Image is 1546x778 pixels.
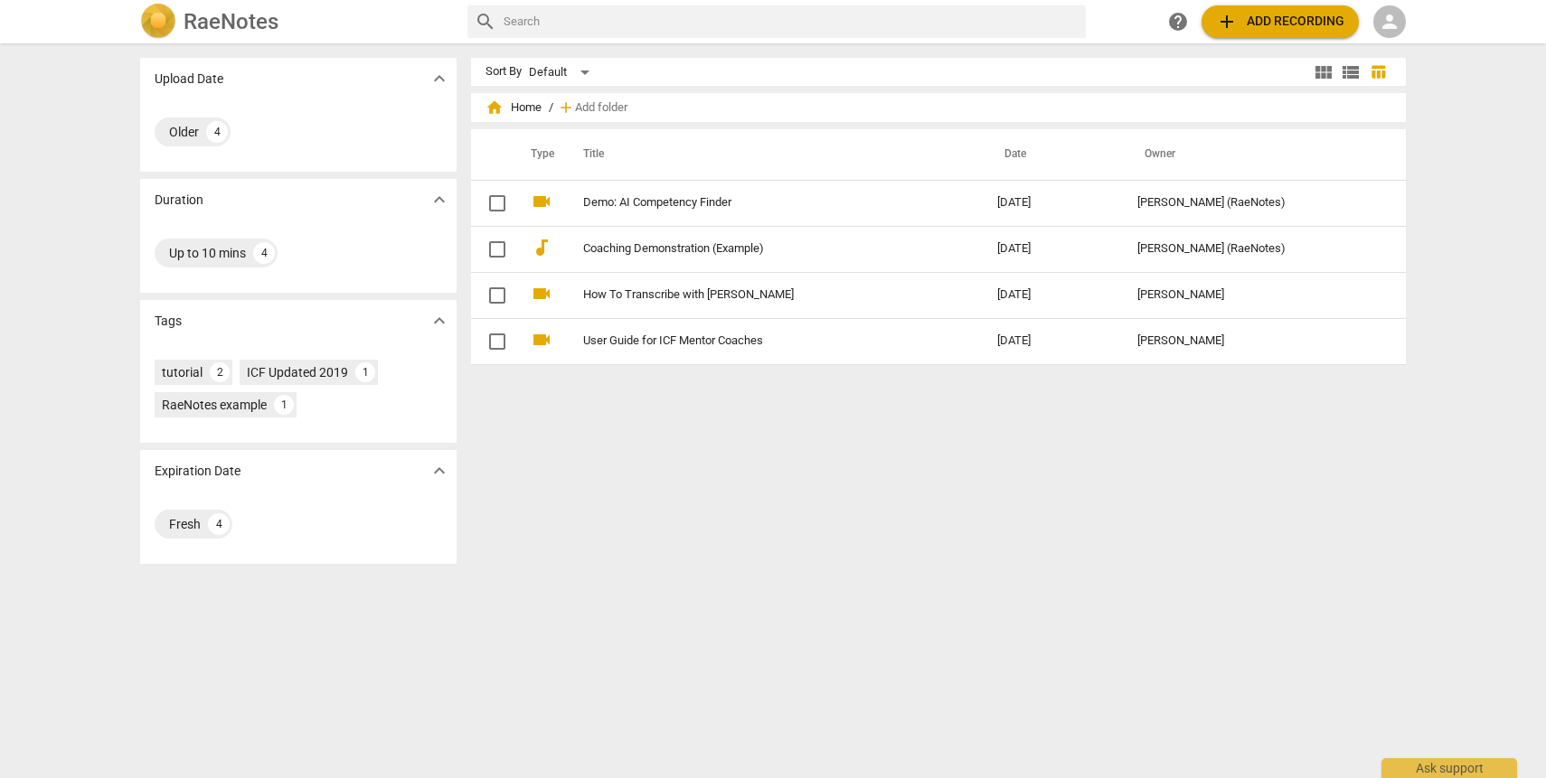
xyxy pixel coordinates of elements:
[485,65,522,79] div: Sort By
[429,189,450,211] span: expand_more
[1379,11,1400,33] span: person
[162,363,203,381] div: tutorial
[1313,61,1334,83] span: view_module
[485,98,542,117] span: Home
[426,65,453,92] button: Show more
[475,11,496,33] span: search
[1123,129,1387,180] th: Owner
[429,460,450,482] span: expand_more
[253,242,275,264] div: 4
[210,362,230,382] div: 2
[429,310,450,332] span: expand_more
[516,129,561,180] th: Type
[983,226,1123,272] td: [DATE]
[583,334,932,348] a: User Guide for ICF Mentor Coaches
[1364,59,1391,86] button: Table view
[155,462,240,481] p: Expiration Date
[485,98,504,117] span: home
[1370,63,1387,80] span: table_chart
[426,186,453,213] button: Show more
[169,123,199,141] div: Older
[169,244,246,262] div: Up to 10 mins
[531,191,552,212] span: videocam
[1137,334,1372,348] div: [PERSON_NAME]
[583,288,932,302] a: How To Transcribe with [PERSON_NAME]
[583,196,932,210] a: Demo: AI Competency Finder
[274,395,294,415] div: 1
[247,363,348,381] div: ICF Updated 2019
[1337,59,1364,86] button: List view
[1162,5,1194,38] a: Help
[140,4,176,40] img: Logo
[529,58,596,87] div: Default
[155,191,203,210] p: Duration
[426,307,453,334] button: Show more
[1137,242,1372,256] div: [PERSON_NAME] (RaeNotes)
[1137,196,1372,210] div: [PERSON_NAME] (RaeNotes)
[184,9,278,34] h2: RaeNotes
[155,312,182,331] p: Tags
[429,68,450,89] span: expand_more
[1310,59,1337,86] button: Tile view
[504,7,1079,36] input: Search
[426,457,453,484] button: Show more
[1202,5,1359,38] button: Upload
[162,396,267,414] div: RaeNotes example
[169,515,201,533] div: Fresh
[1216,11,1344,33] span: Add recording
[983,129,1123,180] th: Date
[531,283,552,305] span: videocam
[140,4,453,40] a: LogoRaeNotes
[355,362,375,382] div: 1
[1216,11,1238,33] span: add
[155,70,223,89] p: Upload Date
[1340,61,1362,83] span: view_list
[208,513,230,535] div: 4
[983,180,1123,226] td: [DATE]
[1167,11,1189,33] span: help
[983,272,1123,318] td: [DATE]
[206,121,228,143] div: 4
[983,318,1123,364] td: [DATE]
[531,237,552,258] span: audiotrack
[575,101,627,115] span: Add folder
[1137,288,1372,302] div: [PERSON_NAME]
[583,242,932,256] a: Coaching Demonstration (Example)
[531,329,552,351] span: videocam
[549,101,553,115] span: /
[557,98,575,117] span: add
[561,129,983,180] th: Title
[1381,758,1517,778] div: Ask support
